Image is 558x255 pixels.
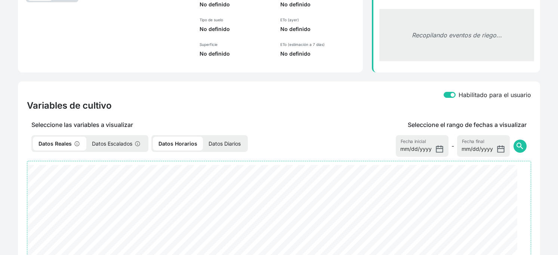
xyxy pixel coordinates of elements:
p: No definido [280,25,357,33]
h4: Variables de cultivo [27,100,112,111]
p: Datos Horarios [153,137,203,150]
p: ETo (estimación a 7 días) [280,42,357,47]
p: Datos Diarios [203,137,246,150]
p: Superficie [200,42,272,47]
p: No definido [200,50,272,57]
p: Datos Escalados [86,137,147,150]
label: Habilitado para el usuario [459,90,531,99]
em: Recopilando eventos de riego... [412,31,502,39]
p: No definido [200,1,272,8]
p: No definido [280,1,357,8]
p: Seleccione las variables a visualizar [27,120,317,129]
span: search [515,142,524,150]
p: ETo (ayer) [280,17,357,22]
button: search [514,140,527,153]
p: Datos Reales [33,137,86,150]
span: - [451,142,454,150]
p: Seleccione el rango de fechas a visualizar [408,120,527,129]
p: No definido [280,50,357,57]
p: Tipo de suelo [200,17,272,22]
p: No definido [200,25,272,33]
